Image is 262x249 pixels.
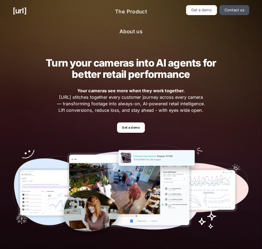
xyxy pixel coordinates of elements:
a: Get a demo [117,122,145,132]
span: [URL] stitches together every customer journey across every camera — transforming footage into al... [56,87,206,114]
a: About us [114,25,148,38]
a: Contact us [219,5,249,15]
img: Our tools [13,145,249,241]
a: The Product [110,5,152,19]
h2: Turn your cameras into AI agents for better retail performance [36,57,226,80]
a: [URL] [13,5,26,16]
a: Get a demo [186,5,217,15]
strong: Your cameras see more when they work together. [77,88,185,93]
